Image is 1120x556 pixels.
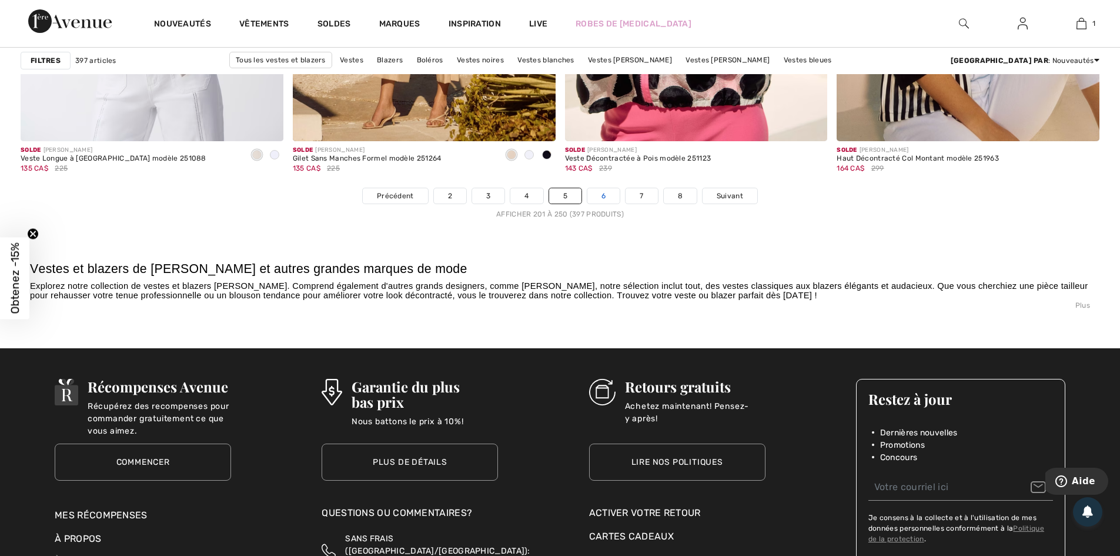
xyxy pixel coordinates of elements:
[377,191,414,201] span: Précédent
[352,415,499,439] p: Nous battons le prix à 10%!
[371,52,409,68] a: Blazers
[664,188,697,204] a: 8
[589,379,616,405] img: Retours gratuits
[434,188,466,204] a: 2
[55,532,231,552] div: À propos
[703,188,757,204] a: Suivant
[868,391,1053,407] h3: Restez à jour
[625,379,765,394] h3: Retours gratuits
[951,55,1099,66] div: : Nouveautés
[293,147,313,154] span: Solde
[599,163,612,174] span: 239
[589,444,765,481] a: Lire nos politiques
[293,164,320,172] span: 135 CA$
[293,146,442,155] div: [PERSON_NAME]
[21,188,1099,219] nav: Page navigation
[30,262,467,276] span: Vestes et blazers de [PERSON_NAME] et autres grandes marques de mode
[576,18,691,30] a: Robes de [MEDICAL_DATA]
[472,188,504,204] a: 3
[352,379,499,409] h3: Garantie du plus bas prix
[30,281,1088,300] span: Explorez notre collection de vestes et blazers [PERSON_NAME]. Comprend également d'autres grands ...
[28,9,112,33] img: 1ère Avenue
[248,146,266,165] div: Moonstone
[1052,16,1110,31] a: 1
[510,188,543,204] a: 4
[88,379,231,394] h3: Récompenses Avenue
[589,530,765,544] a: Cartes Cadeaux
[379,19,420,31] a: Marques
[837,147,857,154] span: Solde
[1092,18,1095,29] span: 1
[322,506,498,526] div: Questions ou commentaires?
[21,147,41,154] span: Solde
[529,18,547,30] a: Live
[317,19,351,31] a: Soldes
[549,188,581,204] a: 5
[154,19,211,31] a: Nouveautés
[868,474,1053,501] input: Votre courriel ici
[31,55,61,66] strong: Filtres
[21,209,1099,219] div: Afficher 201 à 250 (397 produits)
[625,400,765,424] p: Achetez maintenant! Pensez-y après!
[837,155,999,163] div: Haut Décontracté Col Montant modèle 251963
[1076,16,1086,31] img: Mon panier
[363,188,428,204] a: Précédent
[778,52,838,68] a: Vestes bleues
[837,164,864,172] span: 164 CA$
[565,147,586,154] span: Solde
[565,155,711,163] div: Veste Décontractée à Pois modèle 251123
[55,163,68,174] span: 225
[21,146,206,155] div: [PERSON_NAME]
[327,163,340,174] span: 225
[449,19,501,31] span: Inspiration
[520,146,538,165] div: Off White
[717,191,743,201] span: Suivant
[266,146,283,165] div: Vanilla 30
[27,228,39,239] button: Close teaser
[538,146,556,165] div: Black
[837,146,999,155] div: [PERSON_NAME]
[565,146,711,155] div: [PERSON_NAME]
[582,52,678,68] a: Vestes [PERSON_NAME]
[1045,468,1108,497] iframe: Ouvre un widget dans lequel vous pouvez trouver plus d’informations
[880,439,925,451] span: Promotions
[334,52,369,68] a: Vestes
[322,379,342,405] img: Garantie du plus bas prix
[868,512,1053,544] label: Je consens à la collecte et à l'utilisation de mes données personnelles conformément à la .
[239,19,289,31] a: Vêtements
[75,55,116,66] span: 397 articles
[88,400,231,424] p: Récupérez des recompenses pour commander gratuitement ce que vous aimez.
[229,52,332,68] a: Tous les vestes et blazers
[322,444,498,481] a: Plus de détails
[503,146,520,165] div: Parchment
[30,300,1090,311] div: Plus
[880,451,917,464] span: Concours
[626,188,657,204] a: 7
[589,506,765,520] a: Activer votre retour
[21,155,206,163] div: Veste Longue à [GEOGRAPHIC_DATA] modèle 251088
[55,444,231,481] a: Commencer
[880,427,958,439] span: Dernières nouvelles
[565,164,593,172] span: 143 CA$
[1018,16,1028,31] img: Mes infos
[959,16,969,31] img: recherche
[951,56,1048,65] strong: [GEOGRAPHIC_DATA] par
[680,52,775,68] a: Vestes [PERSON_NAME]
[1008,16,1037,31] a: Se connecter
[21,164,48,172] span: 135 CA$
[8,242,22,314] span: Obtenez -15%
[451,52,510,68] a: Vestes noires
[411,52,449,68] a: Boléros
[55,379,78,405] img: Récompenses Avenue
[587,188,620,204] a: 6
[345,534,530,556] span: SANS FRAIS ([GEOGRAPHIC_DATA]/[GEOGRAPHIC_DATA]):
[871,163,884,174] span: 299
[511,52,580,68] a: Vestes blanches
[293,155,442,163] div: Gilet Sans Manches Formel modèle 251264
[55,510,148,521] a: Mes récompenses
